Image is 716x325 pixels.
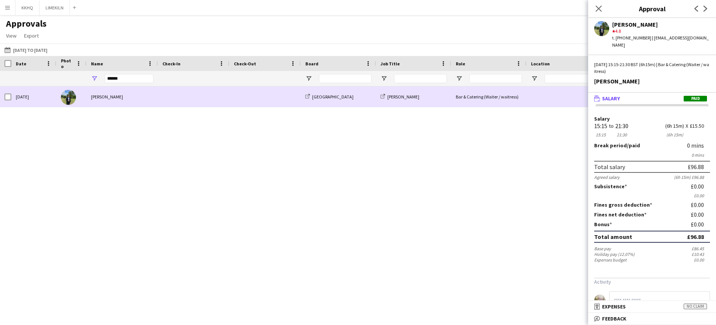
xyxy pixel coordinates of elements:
div: [PERSON_NAME] [594,78,710,85]
div: Total amount [594,233,632,240]
h3: Activity [594,278,710,285]
div: Agreed salary [594,174,620,180]
input: Job Title Filter Input [394,74,447,83]
button: Open Filter Menu [305,75,312,82]
span: Name [91,61,103,67]
span: Role [456,61,465,67]
span: Board [305,61,319,67]
div: to [609,123,614,129]
div: (6h 15m) £96.88 [674,174,710,180]
span: View [6,32,17,39]
div: £15.50 [690,123,710,129]
mat-expansion-panel-header: ExpensesNo claim [588,301,716,312]
div: £0.00 [691,183,710,190]
button: Open Filter Menu [91,75,98,82]
div: 6h 15m [665,132,684,138]
label: /paid [594,142,640,149]
div: £0.00 [691,211,710,218]
div: Expenses budget [594,257,626,263]
span: Date [16,61,26,67]
span: Check-In [162,61,181,67]
div: 15:15 [594,123,607,129]
div: 4.8 [612,28,710,35]
div: £96.88 [688,163,704,171]
span: Job Title [381,61,400,67]
input: Role Filter Input [469,74,522,83]
div: X [686,123,688,129]
input: Board Filter Input [319,74,372,83]
div: Holiday pay (12.07%) [594,251,635,257]
input: Name Filter Input [105,74,153,83]
span: [GEOGRAPHIC_DATA] [312,94,353,100]
button: Open Filter Menu [531,75,538,82]
div: £0.00 [694,257,710,263]
span: Check-Out [234,61,256,67]
label: Fines gross deduction [594,201,652,208]
div: £0.00 [594,193,710,198]
div: 0 mins [687,142,710,149]
label: Subsistence [594,183,627,190]
span: Salary [602,95,620,102]
div: 21:30 [615,123,628,129]
div: 6h 15m [665,123,684,129]
div: [DATE] 15:15-21:30 BST (6h15m) | Bar & Catering (Waiter / waitress) [594,61,710,75]
button: Open Filter Menu [456,75,463,82]
button: LIMEKILN [39,0,70,15]
a: [GEOGRAPHIC_DATA] [305,94,353,100]
button: KKHQ [15,0,39,15]
input: Location Filter Input [545,74,597,83]
span: [PERSON_NAME] [387,94,419,100]
span: Photo [61,58,73,69]
a: Export [21,31,42,41]
div: [DATE] [11,86,56,107]
div: [PERSON_NAME] [86,86,158,107]
a: [PERSON_NAME] [381,94,419,100]
button: [DATE] to [DATE] [3,45,49,54]
div: £0.00 [691,221,710,228]
div: £10.43 [692,251,710,257]
label: Salary [594,116,710,122]
h3: Approval [588,4,716,14]
mat-expansion-panel-header: Feedback [588,313,716,324]
div: Bar & Catering (Waiter / waitress) [451,86,526,107]
div: £96.88 [687,233,704,240]
div: £86.45 [692,246,710,251]
span: Break period [594,142,627,149]
div: 15:15 [594,132,607,138]
div: 21:30 [615,132,628,138]
button: Open Filter Menu [381,75,387,82]
label: Bonus [594,221,612,228]
span: Export [24,32,39,39]
img: Harvey Gardner [61,90,76,105]
div: t. [PHONE_NUMBER] | [EMAIL_ADDRESS][DOMAIN_NAME] [612,35,710,48]
div: 0 mins [594,152,710,158]
div: Total salary [594,163,625,171]
mat-expansion-panel-header: SalaryPaid [588,93,716,104]
a: View [3,31,20,41]
span: Location [531,61,550,67]
span: Feedback [602,315,626,322]
span: Expenses [602,303,626,310]
span: No claim [684,304,707,309]
span: Paid [684,96,707,101]
div: £0.00 [691,201,710,208]
div: Base pay [594,246,611,251]
label: Fines net deduction [594,211,646,218]
div: [PERSON_NAME] [612,21,710,28]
